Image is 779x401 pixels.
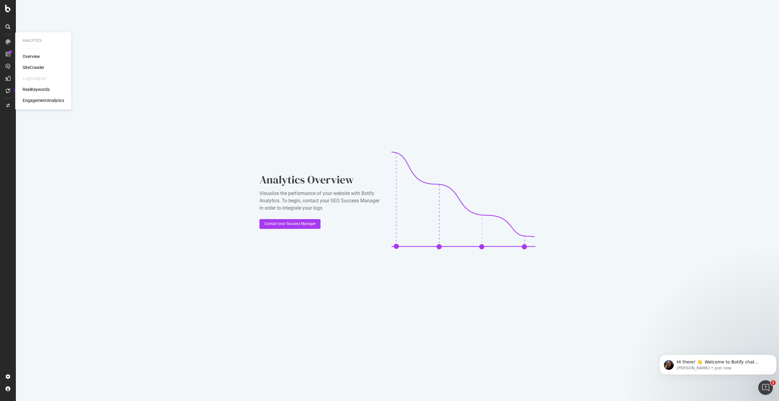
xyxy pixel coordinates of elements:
div: Analytics Overview [259,172,382,187]
div: LogAnalyzer [23,75,46,81]
a: Overview [23,53,40,60]
span: 1 [771,380,776,385]
div: Visualize the performance of your website with Botify Analytics. To begin, contact your SEO Succe... [259,190,382,212]
div: Contact your Success Manager [264,221,316,226]
a: SiteCrawler [23,64,44,70]
button: Contact your Success Manager [259,219,321,229]
div: Analytics [23,38,64,43]
img: CaL_T18e.png [391,152,535,249]
iframe: Intercom live chat [758,380,773,395]
a: EngagementAnalytics [23,97,64,103]
iframe: Intercom notifications message [657,342,779,385]
div: Tooltip anchor [13,88,18,93]
a: RealKeywords [23,86,50,92]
